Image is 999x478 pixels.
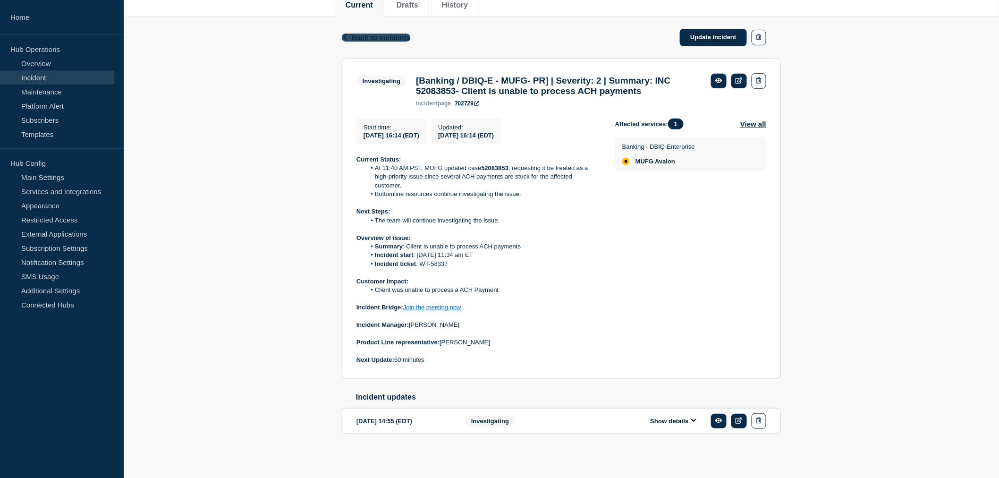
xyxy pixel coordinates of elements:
[366,164,601,190] li: At 11:40 AM PST, MUFG updated case , requesting it be treated as a high-priority issue since seve...
[366,260,601,268] li: : WT-58337
[647,417,699,425] button: Show details
[635,158,675,165] span: MUFG Avalon
[356,356,600,364] p: 60 minutes
[356,393,781,401] h2: Incident updates
[346,1,373,9] button: Current
[366,190,601,198] li: Bottomline resources continue investigating the issue.
[366,216,601,225] li: The team will continue investigating the issue.
[356,321,600,329] p: [PERSON_NAME]
[356,278,409,285] strong: Customer Impact:
[366,286,601,294] li: Client was unable to process a ACH Payment
[438,131,494,139] div: [DATE] 16:14 (EDT)
[356,156,401,163] strong: Current Status:
[615,119,688,129] span: Affected services:
[375,251,414,258] strong: Incident start
[356,304,403,311] strong: Incident Bridge:
[403,304,461,311] a: Join the meeting now
[356,321,409,328] strong: Incident Manager:
[356,339,440,346] strong: Product Line representative:
[438,124,494,131] p: Updated :
[364,124,419,131] p: Start time :
[622,143,695,150] p: Banking - DBIQ-Enterprise
[455,100,479,107] a: 702729
[356,208,390,215] strong: Next Steps:
[416,76,702,96] h3: [Banking / DBIQ-E - MUFG- PR] | Severity: 2 | Summary: INC 52083853- Client is unable to process ...
[375,243,403,250] strong: Summary
[364,132,419,139] span: [DATE] 16:14 (EDT)
[352,34,410,42] span: Back to Incidents
[356,76,406,86] span: Investigating
[416,100,438,107] span: incident
[375,260,416,267] strong: Incident ticket
[680,29,747,46] a: Update incident
[356,234,411,241] strong: Overview of issue:
[668,119,684,129] span: 1
[366,242,601,251] li: : Client is unable to process ACH payments
[481,164,508,171] strong: 52083853
[356,413,451,429] div: [DATE] 14:55 (EDT)
[740,119,766,129] button: View all
[416,100,451,107] p: page
[622,158,630,165] div: affected
[397,1,418,9] button: Drafts
[342,34,410,42] button: Back to Incidents
[356,356,394,363] strong: Next Update:
[356,338,600,347] p: [PERSON_NAME]
[442,1,468,9] button: History
[465,416,515,427] span: Investigating
[366,251,601,259] li: : [DATE] 11:34 am ET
